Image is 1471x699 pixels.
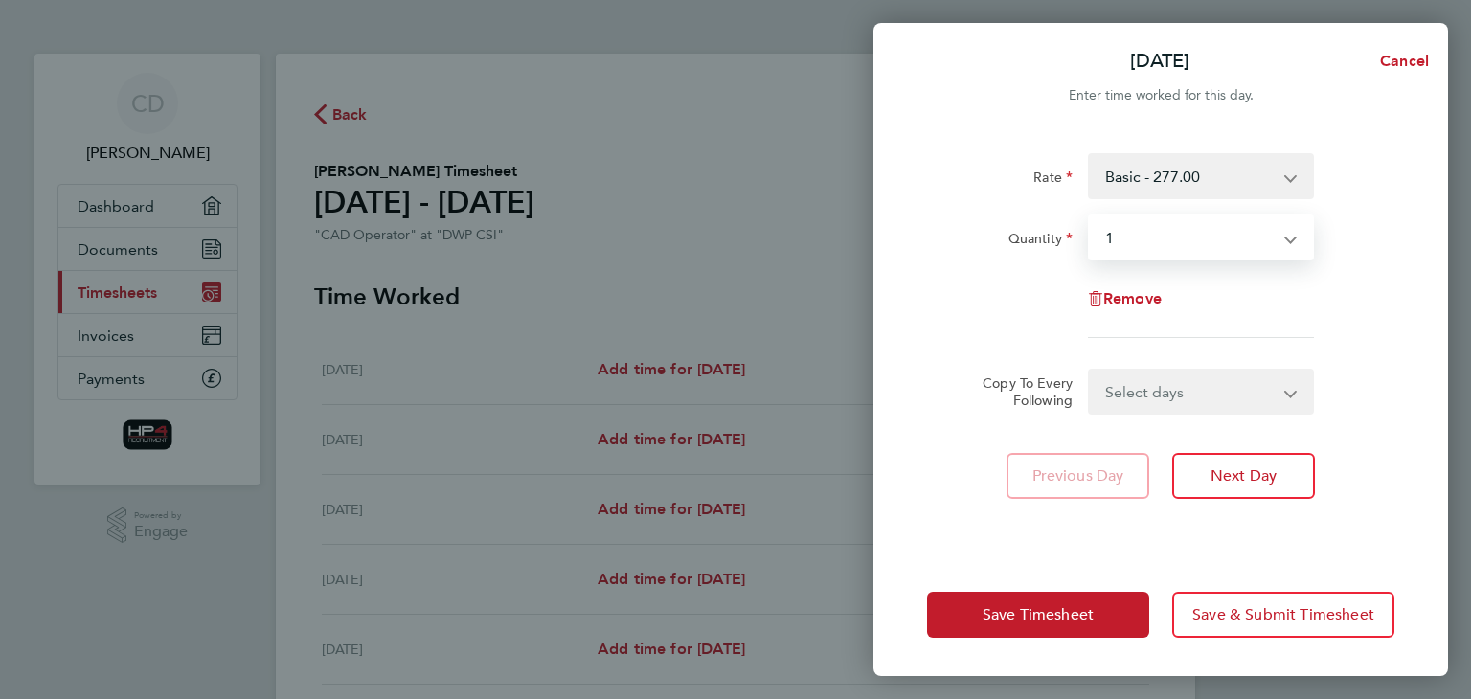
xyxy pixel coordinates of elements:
label: Rate [1033,169,1073,192]
button: Save Timesheet [927,592,1149,638]
span: Save & Submit Timesheet [1192,605,1374,624]
span: Cancel [1374,52,1429,70]
label: Quantity [1008,230,1073,253]
button: Remove [1088,291,1162,306]
button: Save & Submit Timesheet [1172,592,1394,638]
span: Remove [1103,289,1162,307]
button: Next Day [1172,453,1315,499]
button: Cancel [1349,42,1448,80]
div: Enter time worked for this day. [873,84,1448,107]
span: Save Timesheet [983,605,1094,624]
p: [DATE] [1130,48,1189,75]
label: Copy To Every Following [967,374,1073,409]
span: Next Day [1211,466,1277,485]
